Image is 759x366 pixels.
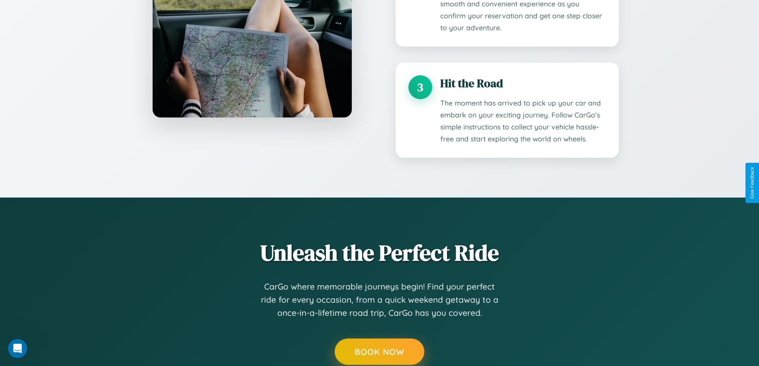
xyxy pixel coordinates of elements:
[408,75,432,99] div: 3
[335,339,424,365] button: Book Now
[8,339,27,358] iframe: Intercom live chat
[141,237,619,268] h2: Unleash the Perfect Ride
[260,280,499,320] p: CarGo where memorable journeys begin! Find your perfect ride for every occasion, from a quick wee...
[749,167,755,199] div: Give Feedback
[440,75,606,91] h3: Hit the Road
[440,97,606,145] p: The moment has arrived to pick up your car and embark on your exciting journey. Follow CarGo's si...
